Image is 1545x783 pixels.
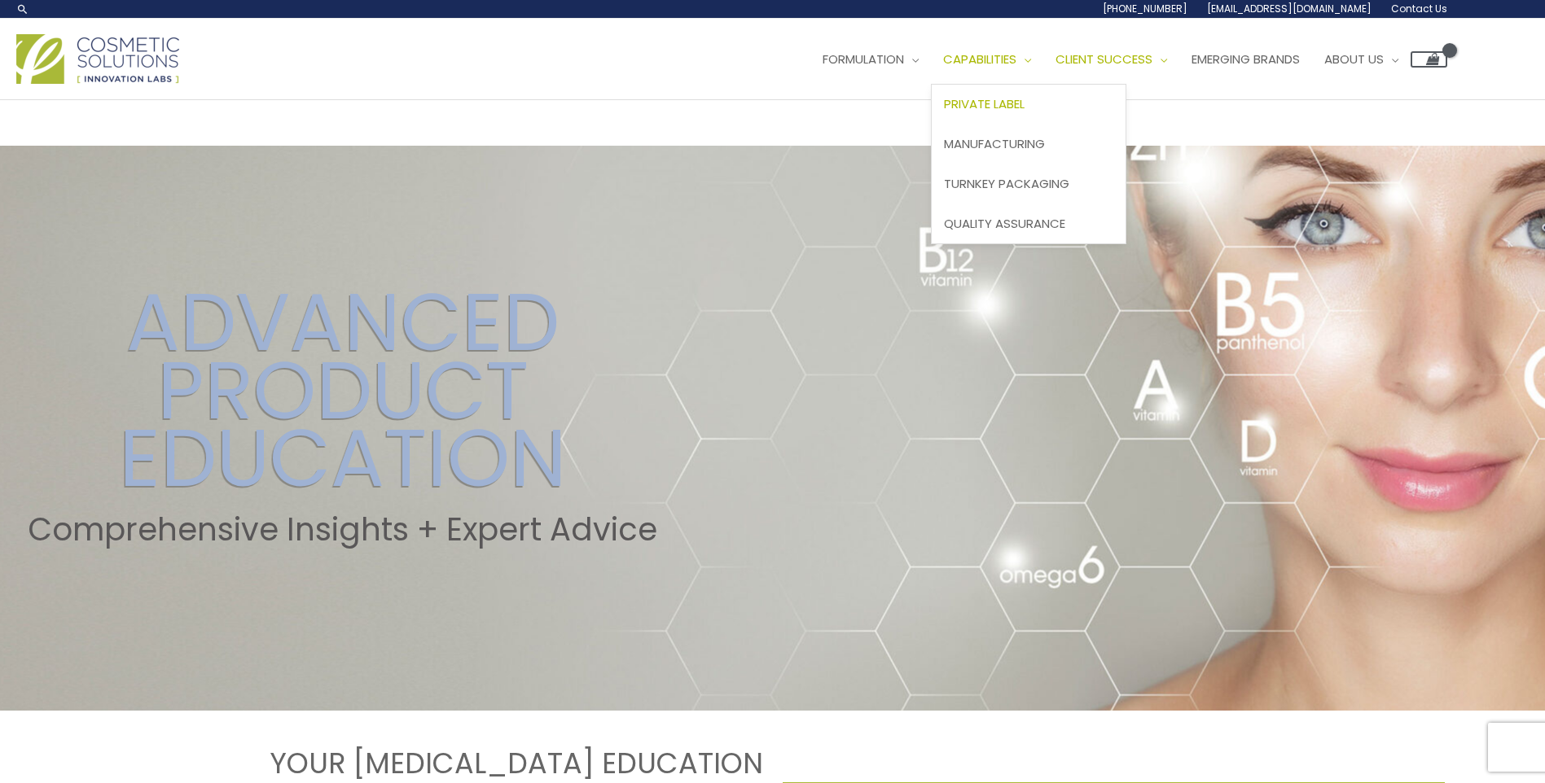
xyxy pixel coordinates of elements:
a: Private Label [932,85,1126,125]
span: About Us [1324,50,1384,68]
span: Manufacturing [944,135,1045,152]
a: Quality Assurance [932,203,1126,243]
a: Manufacturing [932,125,1126,164]
span: Capabilities [943,50,1016,68]
a: Search icon link [16,2,29,15]
span: Emerging Brands [1192,50,1300,68]
span: Quality Assurance [944,215,1065,232]
span: [EMAIL_ADDRESS][DOMAIN_NAME] [1207,2,1372,15]
span: Turnkey Packaging [944,175,1069,192]
nav: Site Navigation [798,35,1447,84]
a: Capabilities [931,35,1043,84]
span: [PHONE_NUMBER] [1103,2,1187,15]
a: Turnkey Packaging [932,164,1126,203]
a: About Us [1312,35,1411,84]
a: Formulation [810,35,931,84]
img: Cosmetic Solutions Logo [16,34,179,84]
span: Formulation [823,50,904,68]
span: Contact Us [1391,2,1447,15]
span: Client Success [1056,50,1152,68]
a: Client Success [1043,35,1179,84]
span: Private Label [944,95,1025,112]
a: View Shopping Cart, empty [1411,51,1447,68]
h2: ADVANCED PRODUCT EDUCATION [28,288,657,492]
h2: Comprehensive Insights + Expert Advice [28,511,657,549]
a: Emerging Brands [1179,35,1312,84]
